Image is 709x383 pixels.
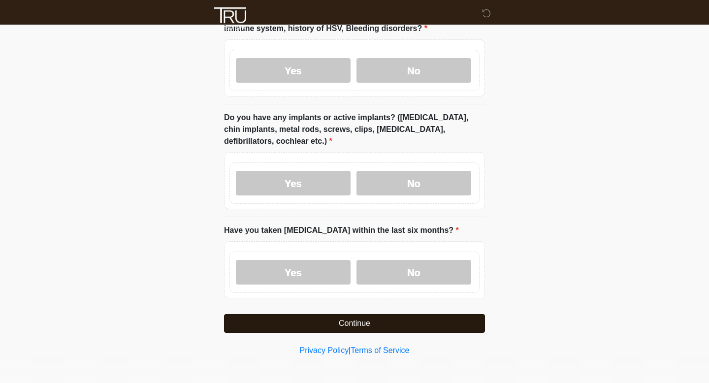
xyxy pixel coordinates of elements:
[300,346,349,354] a: Privacy Policy
[356,260,471,285] label: No
[351,346,409,354] a: Terms of Service
[236,58,351,83] label: Yes
[236,260,351,285] label: Yes
[224,112,485,147] label: Do you have any implants or active implants? ([MEDICAL_DATA], chin implants, metal rods, screws, ...
[214,7,246,30] img: Tru Med Spa Logo
[356,58,471,83] label: No
[224,224,459,236] label: Have you taken [MEDICAL_DATA] within the last six months?
[236,171,351,195] label: Yes
[224,314,485,333] button: Continue
[356,171,471,195] label: No
[349,346,351,354] a: |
